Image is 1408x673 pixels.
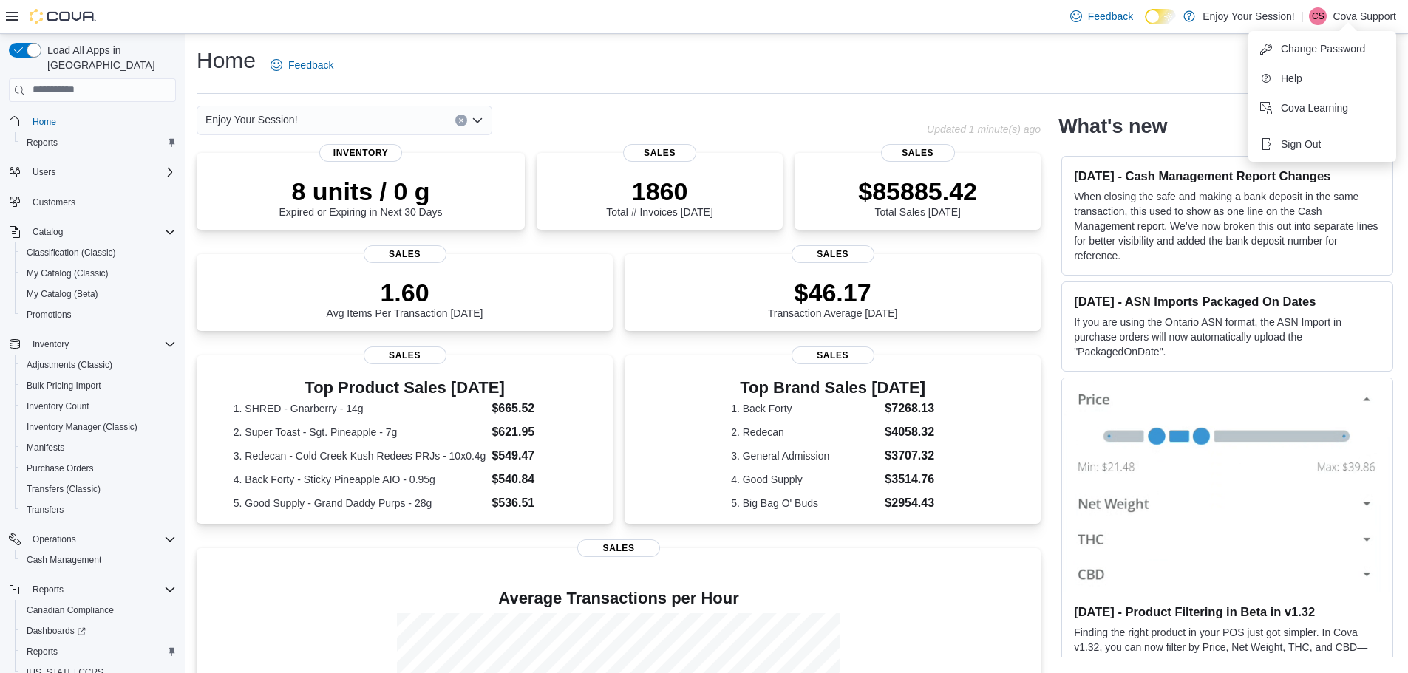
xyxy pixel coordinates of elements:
a: Cash Management [21,551,107,569]
dd: $2954.43 [885,494,934,512]
button: Purchase Orders [15,458,182,479]
button: Adjustments (Classic) [15,355,182,375]
h1: Home [197,46,256,75]
span: Inventory [319,144,402,162]
h3: Top Product Sales [DATE] [234,379,577,397]
span: Dashboards [21,622,176,640]
span: Manifests [27,442,64,454]
span: Canadian Compliance [21,601,176,619]
a: Transfers [21,501,69,519]
a: Adjustments (Classic) [21,356,118,374]
button: Inventory Count [15,396,182,417]
span: Inventory [33,338,69,350]
dd: $621.95 [492,423,576,441]
p: When closing the safe and making a bank deposit in the same transaction, this used to show as one... [1074,189,1381,263]
button: Change Password [1254,37,1390,61]
p: Enjoy Your Session! [1203,7,1295,25]
span: Transfers (Classic) [27,483,101,495]
span: Adjustments (Classic) [21,356,176,374]
dd: $3514.76 [885,471,934,488]
p: Cova Support [1333,7,1396,25]
span: My Catalog (Beta) [21,285,176,303]
button: Open list of options [472,115,483,126]
button: Customers [3,191,182,213]
dt: 5. Good Supply - Grand Daddy Purps - 28g [234,496,486,510]
button: Inventory Manager (Classic) [15,417,182,437]
span: Home [27,112,176,131]
div: Transaction Average [DATE] [768,278,898,319]
dd: $540.84 [492,471,576,488]
button: Cova Learning [1254,96,1390,120]
span: Purchase Orders [27,462,94,474]
a: Bulk Pricing Import [21,377,107,394]
button: Inventory [27,335,75,353]
a: Home [27,113,62,131]
button: Promotions [15,304,182,325]
p: 1860 [606,177,712,206]
span: Reports [21,134,176,151]
button: Users [3,162,182,182]
dt: 2. Super Toast - Sgt. Pineapple - 7g [234,425,486,440]
a: Promotions [21,306,78,324]
span: Reports [33,584,64,595]
p: $85885.42 [858,177,977,206]
span: Customers [27,193,176,211]
span: Reports [27,646,58,657]
div: Total # Invoices [DATE] [606,177,712,218]
a: Dashboards [15,621,182,641]
span: Sales [881,144,955,162]
button: Inventory [3,334,182,355]
span: Classification (Classic) [21,244,176,262]
dd: $7268.13 [885,400,934,417]
span: Purchase Orders [21,460,176,477]
span: Dashboards [27,625,86,637]
span: Adjustments (Classic) [27,359,112,371]
button: Bulk Pricing Import [15,375,182,396]
button: Reports [3,579,182,600]
div: Avg Items Per Transaction [DATE] [327,278,483,319]
h3: [DATE] - Cash Management Report Changes [1074,168,1381,183]
a: Reports [21,134,64,151]
span: Bulk Pricing Import [21,377,176,394]
dt: 3. Redecan - Cold Creek Kush Redees PRJs - 10x0.4g [234,448,486,463]
a: Feedback [1064,1,1139,31]
span: Home [33,116,56,128]
span: Sign Out [1281,137,1321,151]
span: Reports [27,137,58,148]
p: 1.60 [327,278,483,307]
button: Operations [3,529,182,550]
button: Classification (Classic) [15,242,182,263]
span: Customers [33,197,75,208]
button: Help [1254,66,1390,90]
span: Inventory Manager (Classic) [21,418,176,436]
a: Dashboards [21,622,92,640]
a: My Catalog (Beta) [21,285,104,303]
h2: What's new [1058,115,1167,138]
button: Catalog [27,223,69,241]
span: CS [1312,7,1324,25]
span: Sales [792,245,874,263]
p: Updated 1 minute(s) ago [927,123,1041,135]
span: Inventory Count [27,400,89,412]
a: Inventory Count [21,397,95,415]
button: Home [3,111,182,132]
dd: $3707.32 [885,447,934,465]
span: Transfers [21,501,176,519]
span: Transfers (Classic) [21,480,176,498]
input: Dark Mode [1145,9,1176,24]
span: My Catalog (Classic) [21,264,176,282]
span: My Catalog (Beta) [27,288,98,300]
dt: 5. Big Bag O' Buds [731,496,879,510]
span: Catalog [33,226,63,238]
span: Load All Apps in [GEOGRAPHIC_DATA] [41,43,176,72]
span: Operations [33,533,76,545]
span: Sales [364,346,446,364]
dt: 4. Good Supply [731,472,879,487]
dt: 1. Back Forty [731,401,879,416]
button: Transfers (Classic) [15,479,182,499]
span: Feedback [288,58,333,72]
span: Users [33,166,55,178]
span: Feedback [1088,9,1133,24]
dt: 1. SHRED - Gnarberry - 14g [234,401,486,416]
a: Purchase Orders [21,460,100,477]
